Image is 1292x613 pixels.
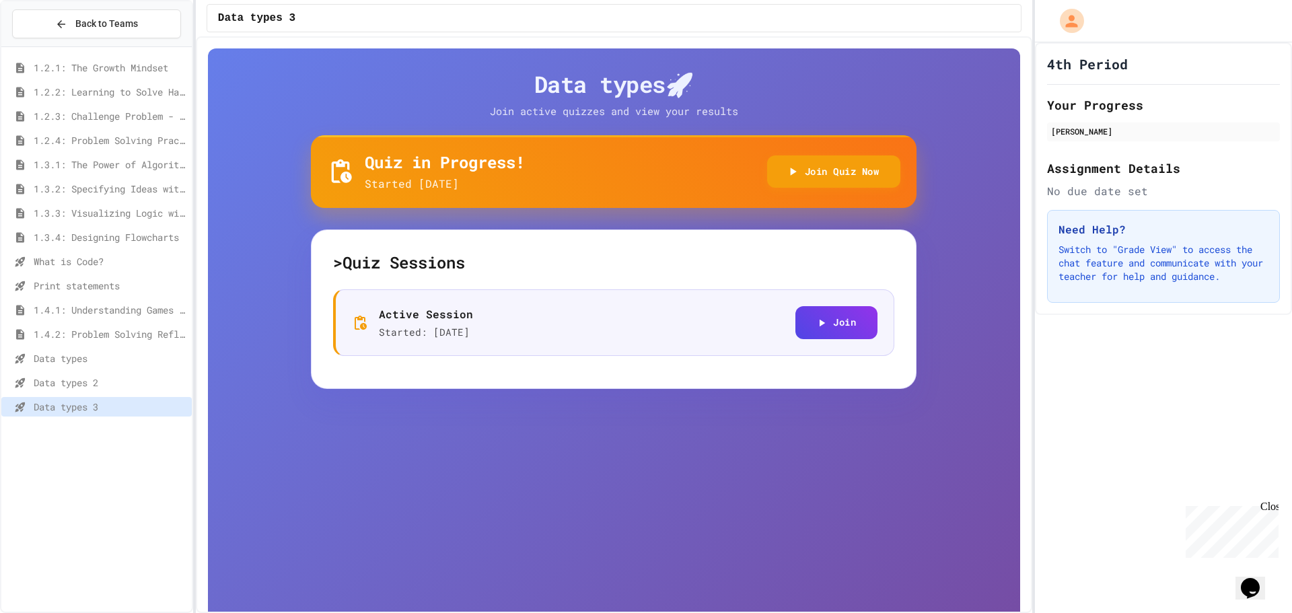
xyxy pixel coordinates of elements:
[767,155,901,188] button: Join Quiz Now
[34,182,186,196] span: 1.3.2: Specifying Ideas with Pseudocode
[34,254,186,268] span: What is Code?
[1047,159,1280,178] h2: Assignment Details
[75,17,138,31] span: Back to Teams
[34,400,186,414] span: Data types 3
[5,5,93,85] div: Chat with us now!Close
[218,10,295,26] span: Data types 3
[1058,243,1268,283] p: Switch to "Grade View" to access the chat feature and communicate with your teacher for help and ...
[34,375,186,390] span: Data types 2
[1058,221,1268,238] h3: Need Help?
[379,306,473,322] p: Active Session
[34,327,186,341] span: 1.4.2: Problem Solving Reflection
[34,303,186,317] span: 1.4.1: Understanding Games with Flowcharts
[365,151,525,173] h5: Quiz in Progress!
[34,351,186,365] span: Data types
[1235,559,1279,600] iframe: chat widget
[1046,5,1087,36] div: My Account
[311,70,917,98] h4: Data types 🚀
[1051,125,1276,137] div: [PERSON_NAME]
[333,252,894,273] h5: > Quiz Sessions
[1047,55,1128,73] h1: 4th Period
[795,306,877,339] button: Join
[365,176,525,192] p: Started [DATE]
[34,109,186,123] span: 1.2.3: Challenge Problem - The Bridge
[1180,501,1279,558] iframe: chat widget
[1047,183,1280,199] div: No due date set
[34,85,186,99] span: 1.2.2: Learning to Solve Hard Problems
[462,104,765,119] p: Join active quizzes and view your results
[12,9,181,38] button: Back to Teams
[379,325,473,340] p: Started: [DATE]
[34,157,186,172] span: 1.3.1: The Power of Algorithms
[34,230,186,244] span: 1.3.4: Designing Flowcharts
[34,279,186,293] span: Print statements
[34,61,186,75] span: 1.2.1: The Growth Mindset
[34,133,186,147] span: 1.2.4: Problem Solving Practice
[1047,96,1280,114] h2: Your Progress
[34,206,186,220] span: 1.3.3: Visualizing Logic with Flowcharts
